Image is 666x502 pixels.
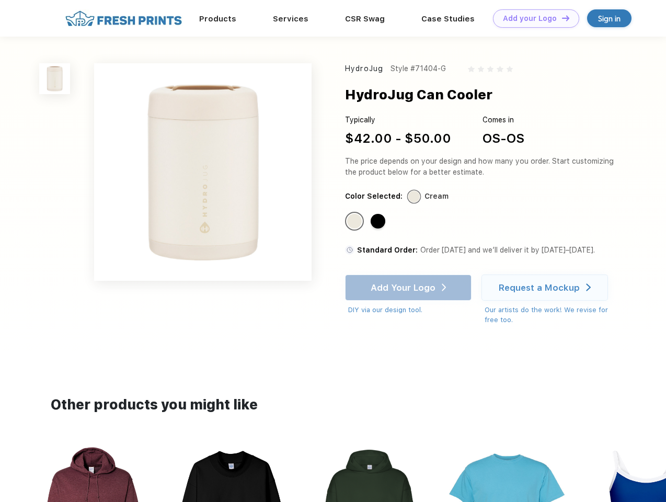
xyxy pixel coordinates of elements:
img: gray_star.svg [507,66,513,72]
a: Products [199,14,236,24]
img: white arrow [586,283,591,291]
div: OS-OS [483,129,524,148]
img: func=resize&h=640 [94,63,312,281]
img: DT [562,15,569,21]
div: Comes in [483,115,524,125]
div: Style #71404-G [391,63,446,74]
img: fo%20logo%202.webp [62,9,185,28]
div: Add your Logo [503,14,557,23]
div: HydroJug [345,63,383,74]
div: The price depends on your design and how many you order. Start customizing the product below for ... [345,156,618,178]
div: Color Selected: [345,191,403,202]
div: Typically [345,115,451,125]
img: gray_star.svg [478,66,484,72]
img: gray_star.svg [468,66,474,72]
div: DIY via our design tool. [348,305,472,315]
img: func=resize&h=100 [39,63,70,94]
div: Our artists do the work! We revise for free too. [485,305,618,325]
div: Request a Mockup [499,282,580,293]
img: gray_star.svg [487,66,493,72]
span: Standard Order: [357,246,418,254]
div: HydroJug Can Cooler [345,85,492,105]
div: Sign in [598,13,621,25]
img: gray_star.svg [497,66,503,72]
img: standard order [345,245,354,255]
a: Sign in [587,9,631,27]
span: Order [DATE] and we’ll deliver it by [DATE]–[DATE]. [420,246,595,254]
div: $42.00 - $50.00 [345,129,451,148]
div: Other products you might like [51,395,615,415]
div: Cream [424,191,449,202]
div: Cream [347,214,362,229]
div: Black [371,214,385,229]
